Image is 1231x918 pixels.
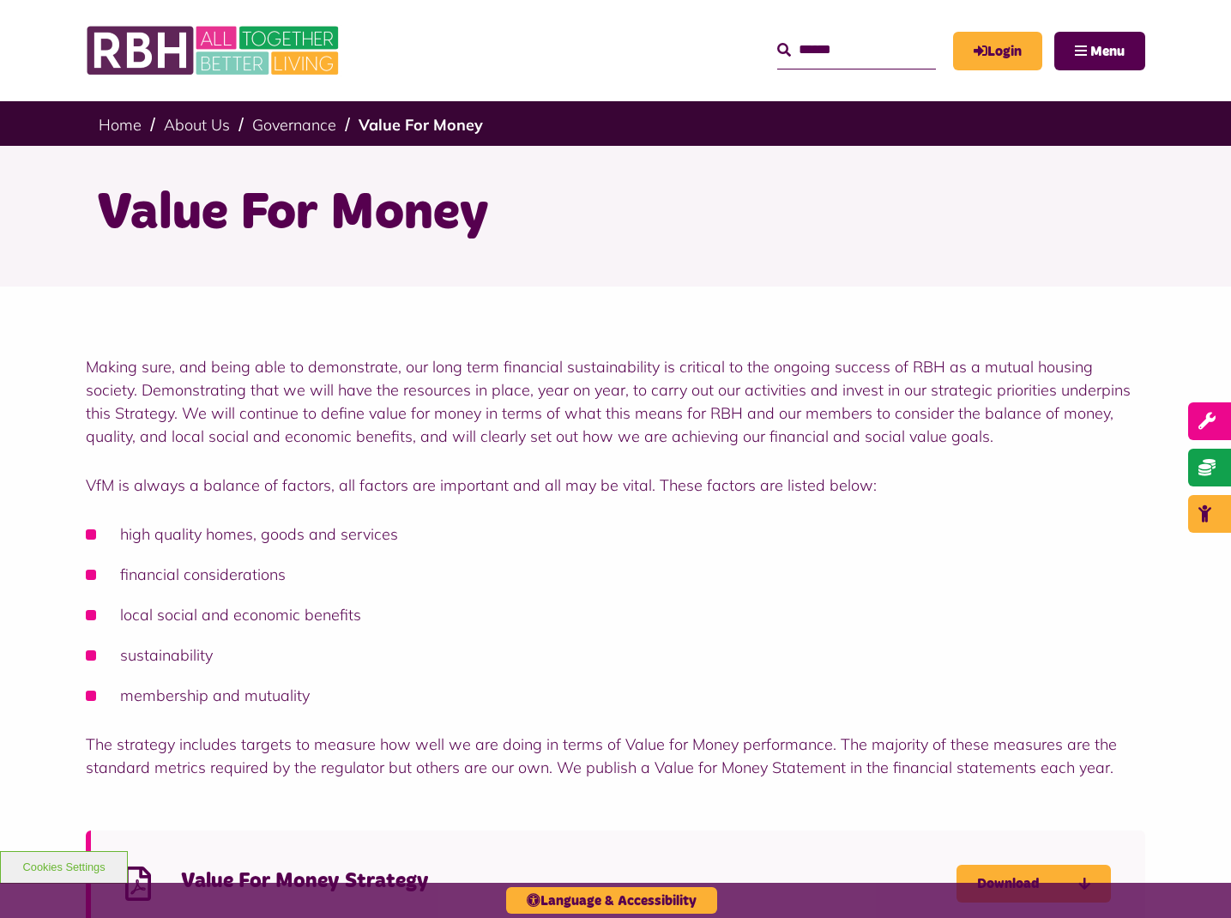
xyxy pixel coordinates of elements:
[86,733,1145,779] p: The strategy includes targets to measure how well we are doing in terms of Value for Money perfor...
[953,32,1042,70] a: MyRBH
[181,868,956,895] h4: Value For Money Strategy
[86,603,1145,626] li: local social and economic benefits
[99,115,142,135] a: Home
[1154,841,1231,918] iframe: Netcall Web Assistant for live chat
[506,887,717,914] button: Language & Accessibility
[86,563,1145,586] li: financial considerations
[86,355,1145,448] p: Making sure, and being able to demonstrate, our long term financial sustainability is critical to...
[956,865,1111,903] a: Download
[164,115,230,135] a: About Us
[1054,32,1145,70] button: Navigation
[1090,45,1125,58] span: Menu
[86,522,1145,546] li: high quality homes, goods and services
[86,684,1145,707] li: membership and mutuality
[86,474,1145,497] p: VfM is always a balance of factors, all factors are important and all may be vital. These factors...
[252,115,336,135] a: Governance
[86,643,1145,667] li: sustainability
[97,180,1135,247] h1: Value For Money
[359,115,483,135] a: Value For Money
[86,17,343,84] img: RBH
